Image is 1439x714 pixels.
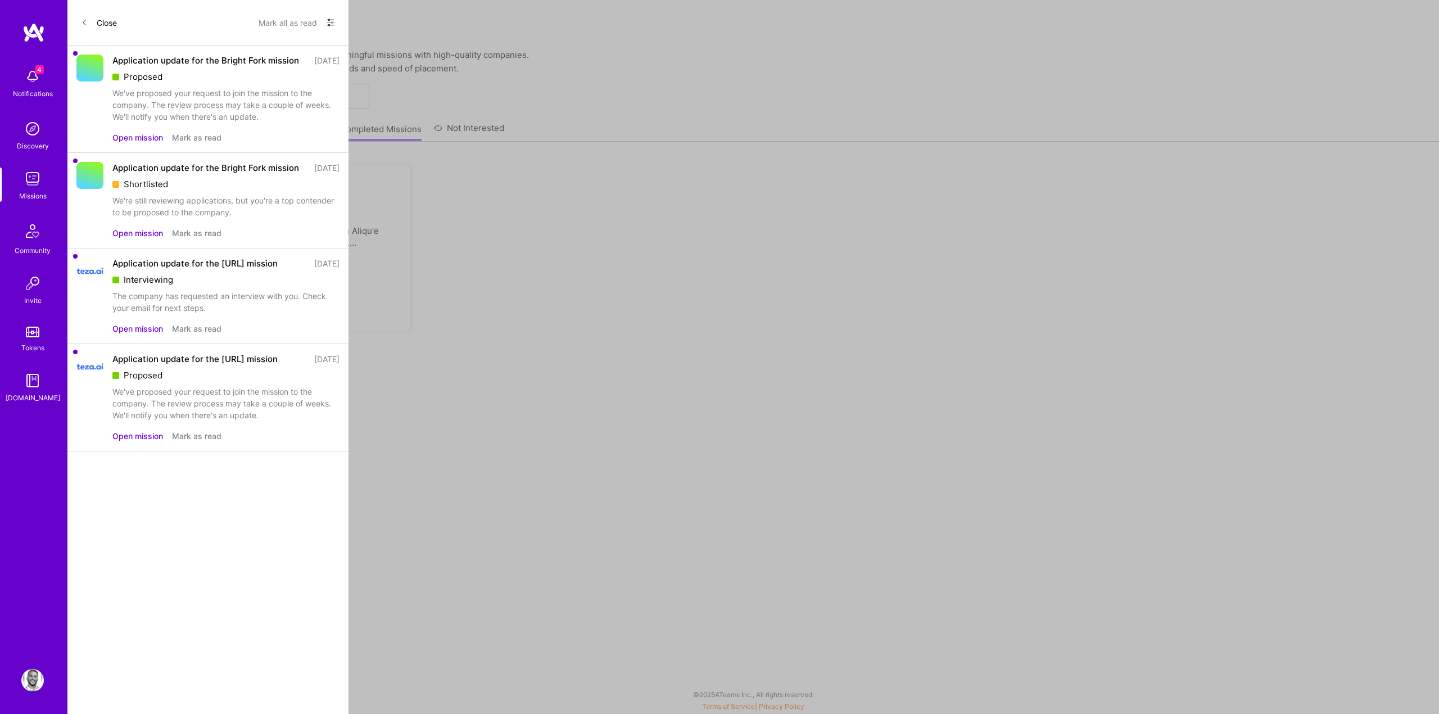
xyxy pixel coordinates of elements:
[76,353,103,380] img: Company Logo
[112,55,299,66] div: Application update for the Bright Fork mission
[112,290,340,314] div: The company has requested an interview with you. Check your email for next steps.
[112,178,340,190] div: Shortlisted
[112,257,278,269] div: Application update for the [URL] mission
[259,13,317,31] button: Mark all as read
[15,245,51,256] div: Community
[112,386,340,421] div: We've proposed your request to join the mission to the company. The review process may take a cou...
[17,140,49,152] div: Discovery
[172,323,221,335] button: Mark as read
[24,295,42,306] div: Invite
[112,87,340,123] div: We've proposed your request to join the mission to the company. The review process may take a cou...
[112,274,340,286] div: Interviewing
[112,162,299,174] div: Application update for the Bright Fork mission
[21,669,44,692] img: User Avatar
[112,353,278,365] div: Application update for the [URL] mission
[76,257,103,284] img: Company Logo
[314,353,340,365] div: [DATE]
[112,430,163,442] button: Open mission
[314,257,340,269] div: [DATE]
[112,369,340,381] div: Proposed
[6,392,60,404] div: [DOMAIN_NAME]
[112,227,163,239] button: Open mission
[112,132,163,143] button: Open mission
[21,118,44,140] img: discovery
[22,22,45,43] img: logo
[19,190,47,202] div: Missions
[19,669,47,692] a: User Avatar
[314,55,340,66] div: [DATE]
[172,227,221,239] button: Mark as read
[112,71,340,83] div: Proposed
[21,369,44,392] img: guide book
[172,132,221,143] button: Mark as read
[21,342,44,354] div: Tokens
[26,327,39,337] img: tokens
[21,168,44,190] img: teamwork
[112,323,163,335] button: Open mission
[112,195,340,218] div: We're still reviewing applications, but you're a top contender to be proposed to the company.
[314,162,340,174] div: [DATE]
[19,218,46,245] img: Community
[21,272,44,295] img: Invite
[172,430,221,442] button: Mark as read
[81,13,117,31] button: Close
